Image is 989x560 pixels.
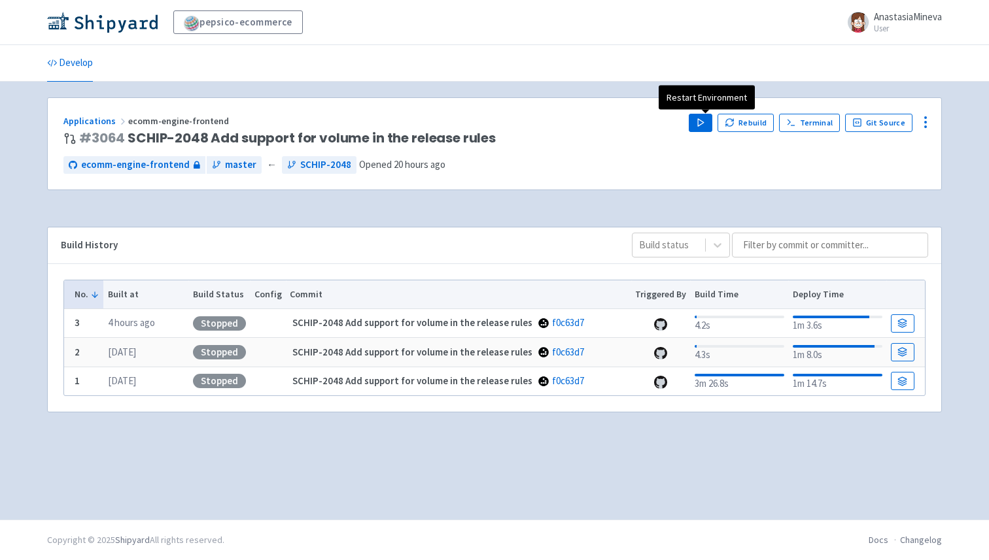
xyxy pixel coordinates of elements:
div: 1m 14.7s [793,371,882,391]
a: ecomm-engine-frontend [63,156,205,174]
a: pepsico-ecommerce [173,10,303,34]
b: 3 [75,316,80,329]
th: Deploy Time [788,280,886,309]
th: Build Time [690,280,788,309]
div: 1m 3.6s [793,313,882,333]
a: Build Details [891,372,914,390]
span: ecomm-engine-frontend [128,115,231,127]
time: [DATE] [108,346,136,358]
th: Built at [103,280,188,309]
strong: SCHIP-2048 Add support for volume in the release rules [292,374,532,387]
a: f0c63d7 [552,346,584,358]
th: Build Status [188,280,250,309]
a: SCHIP-2048 [282,156,356,174]
a: Build Details [891,343,914,361]
a: Build Details [891,314,914,333]
a: Shipyard [115,534,150,546]
time: 4 hours ago [108,316,155,329]
div: 1m 8.0s [793,342,882,363]
a: f0c63d7 [552,316,584,329]
input: Filter by commit or committer... [732,233,928,257]
div: Build History [61,238,611,253]
a: Develop [47,45,93,82]
a: Terminal [779,114,840,132]
time: 20 hours ago [394,158,445,171]
a: Changelog [900,534,942,546]
div: Stopped [193,316,246,331]
span: AnastasiaMineva [874,10,942,23]
img: Shipyard logo [47,12,158,33]
th: Commit [286,280,631,309]
div: Stopped [193,345,246,359]
button: Play [689,114,712,132]
div: Copyright © 2025 All rights reserved. [47,533,224,547]
a: Applications [63,115,128,127]
span: SCHIP-2048 [300,157,351,173]
div: 4.3s [695,342,784,363]
div: 4.2s [695,313,784,333]
time: [DATE] [108,374,136,387]
b: 2 [75,346,80,358]
a: AnastasiaMineva User [840,12,942,33]
a: Docs [869,534,888,546]
small: User [874,24,942,33]
b: 1 [75,374,80,387]
th: Config [250,280,286,309]
span: ecomm-engine-frontend [81,157,190,173]
span: Opened [359,158,445,171]
span: master [225,157,256,173]
button: No. [75,288,99,301]
div: Stopped [193,374,246,388]
strong: SCHIP-2048 Add support for volume in the release rules [292,316,532,329]
div: 3m 26.8s [695,371,784,391]
span: SCHIP-2048 Add support for volume in the release rules [79,131,496,146]
button: Rebuild [718,114,774,132]
a: master [207,156,262,174]
strong: SCHIP-2048 Add support for volume in the release rules [292,346,532,358]
a: f0c63d7 [552,374,584,387]
th: Triggered By [631,280,691,309]
a: Git Source [845,114,912,132]
span: ← [267,157,277,173]
a: #3064 [79,129,125,147]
